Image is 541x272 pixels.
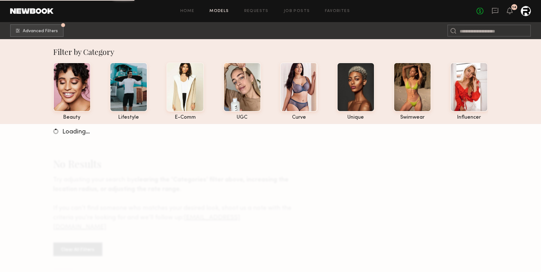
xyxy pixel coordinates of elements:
[180,9,195,13] a: Home
[62,129,90,135] span: Loading…
[223,115,261,120] div: UGC
[209,9,229,13] a: Models
[337,115,375,120] div: unique
[23,29,58,33] span: Advanced Filters
[450,115,488,120] div: influencer
[244,9,269,13] a: Requests
[284,9,310,13] a: Job Posts
[166,115,204,120] div: e-comm
[280,115,318,120] div: curve
[394,115,431,120] div: swimwear
[53,115,91,120] div: beauty
[512,6,516,9] div: 14
[325,9,350,13] a: Favorites
[53,47,488,57] div: Filter by Category
[10,24,64,37] button: Advanced Filters
[110,115,147,120] div: lifestyle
